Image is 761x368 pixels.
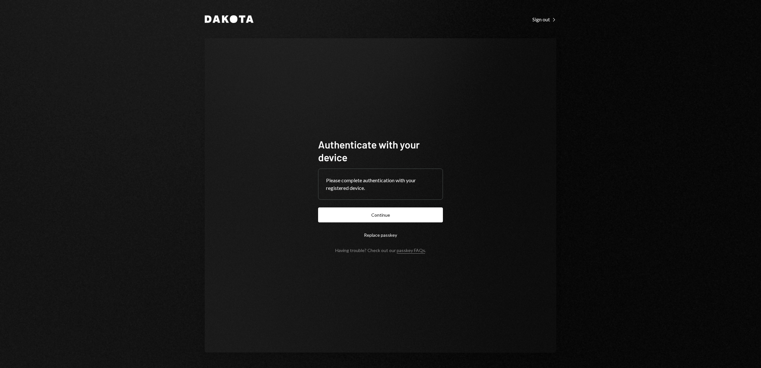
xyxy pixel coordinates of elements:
[532,16,556,23] a: Sign out
[318,227,443,242] button: Replace passkey
[318,207,443,222] button: Continue
[397,248,425,254] a: passkey FAQs
[326,177,435,192] div: Please complete authentication with your registered device.
[318,138,443,163] h1: Authenticate with your device
[335,248,426,253] div: Having trouble? Check out our .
